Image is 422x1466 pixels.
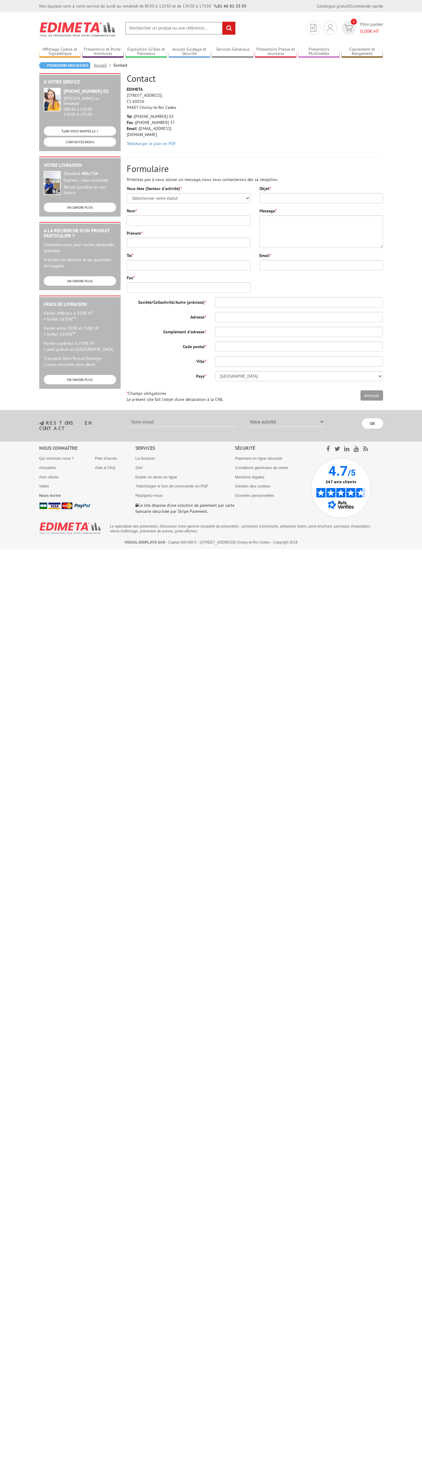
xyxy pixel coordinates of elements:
[64,88,109,94] strong: [PHONE_NUMBER] 03
[127,163,383,173] h2: Formulaire
[360,21,383,35] span: Mon panier
[127,114,134,119] strong: Tel :
[39,456,74,461] a: Qui sommes nous ?
[44,203,116,212] a: EN SAVOIR PLUS
[222,22,235,35] input: rechercher
[169,47,210,57] a: Accueil Guidage et Sécurité
[44,242,116,254] p: Contactez-nous pour toutes demandes spéciales
[135,456,155,461] a: La livraison
[122,327,211,335] label: Complément d'adresse
[135,502,235,514] p: Ce site dispose d’une solution de paiement par carte bancaire sécurisée par Stripe Paiement.
[44,163,116,168] h2: Votre livraison
[327,24,334,31] img: devis rapide
[95,465,116,470] a: Aide & FAQ
[127,208,137,214] label: Nom
[44,171,61,195] img: widget-livraison.jpg
[259,252,271,259] label: Email
[44,316,76,322] span: > forfait 16.95€
[341,47,383,57] a: Classement et Rangement
[122,312,211,320] label: Adresse
[351,19,357,25] span: 0
[127,275,135,281] label: Fax
[311,458,371,518] img: Avis Vérifiés - 4.7 sur 5 - 247 avis clients
[127,141,176,146] a: Télécharger le plan en PDF
[259,208,277,214] label: Message
[44,126,116,136] a: ON VOUS RAPPELLE ?
[39,3,246,9] div: Nos équipes sont à votre service du lundi au vendredi de 8h30 à 12h30 et de 13h30 à 17h30
[44,375,116,384] a: EN SAVOIR PLUS
[360,28,370,34] span: 0,00
[298,47,340,57] a: Présentoirs Multimédia
[44,257,116,269] p: Précisez vos besoins et les quantités envisagées
[127,186,182,192] label: Vous êtes (Secteur d'activité)
[235,445,311,452] div: Sécurité
[39,62,90,69] a: Poursuivre mes achats
[39,484,49,488] a: Vidéo
[44,310,116,322] p: Panier inférieur à 350€ HT
[212,47,253,57] a: Services Généraux
[44,340,116,352] p: Panier supérieur à 750€ HT
[39,465,56,470] a: Actualités
[235,484,270,488] a: Gestion des cookies
[72,331,76,335] sup: HT
[362,418,383,429] input: OK
[125,47,167,57] a: Exposition Grilles et Panneaux
[360,390,383,401] input: envoyer
[317,3,383,9] div: |
[127,252,133,259] label: Tel
[255,47,297,57] a: Présentoirs Presse et Journaux
[127,120,135,125] strong: Fax :
[135,493,163,498] a: Rejoignez-nous
[340,21,383,35] a: devis rapide 0 Mon panier 0,00€ HT
[235,456,282,461] a: Paiement en ligne sécurisé
[64,171,116,176] div: Standard :
[135,465,143,470] a: SAV
[135,475,177,479] a: Etablir un devis en ligne
[72,316,76,320] sup: HT
[82,47,124,57] a: Présentoirs et Porte-brochures
[135,445,235,452] div: Services
[44,325,116,337] p: Panier entre 350€ et 750€ HT
[44,137,116,147] a: CONTACTEZ-NOUS
[44,355,116,367] p: Transport Dom-Tom et Etranger
[135,484,208,488] a: Télécharger le bon de commande en PDF
[310,24,316,32] img: devis rapide
[235,493,274,498] a: Données personnelles
[94,62,113,68] a: Accueil
[44,347,113,352] span: > port gratuit en [GEOGRAPHIC_DATA]
[39,18,116,40] img: Edimeta
[64,96,116,106] div: [PERSON_NAME] au Vendredi
[127,87,143,92] strong: EDIMETA
[39,493,61,498] a: Nous écrire
[95,456,117,461] a: Plan d'accès
[317,3,349,9] a: Catalogue gratuit
[125,22,236,35] input: Rechercher un produit ou une référence...
[122,356,211,364] label: Ville
[45,540,378,544] p: – Capital 400 000 € - [STREET_ADDRESS] Choisy-le-Roi Cedex - Copyright 2018
[44,302,116,307] h2: Frais de Livraison
[110,524,379,534] p: Le spécialiste des présentoirs. Découvrez notre gamme complète de présentoirs : présentoir à broc...
[82,171,98,176] strong: 48h/72h
[127,390,383,402] p: Champs obligatoires Le présent site fait l'objet d'une déclaration à la CNIL
[344,24,353,31] img: devis rapide
[127,113,184,138] p: [PHONE_NUMBER] 03 [PHONE_NUMBER] 37 [EMAIL_ADDRESS][DOMAIN_NAME]
[122,371,211,379] label: Pays
[122,341,211,350] label: Code postal
[44,88,61,111] img: widget-service.jpg
[127,73,383,83] h2: Contact
[44,276,116,286] a: EN SAVOIR PLUS
[235,465,288,470] a: Conditions générales de vente
[64,178,116,183] div: Express : nous consulter
[350,3,383,9] a: Commande rapide
[44,362,95,367] span: > nous consulter pour devis
[39,445,135,452] div: Nous connaître
[122,297,211,305] label: Société/Collectivité/Autre (précisez)
[214,3,246,9] strong: 01 46 81 33 03
[127,126,139,131] strong: Email :
[127,176,383,182] p: N'hésitez pas à nous laisser un message, nous vous contacterons dès sa réception.
[125,540,165,544] strong: VISUAL-DISPLAYS SAS
[44,332,76,337] span: > forfait 20.95€
[44,228,116,239] h2: A la recherche d'un produit particulier ?
[39,47,81,57] a: Affichage Cadres et Signalétique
